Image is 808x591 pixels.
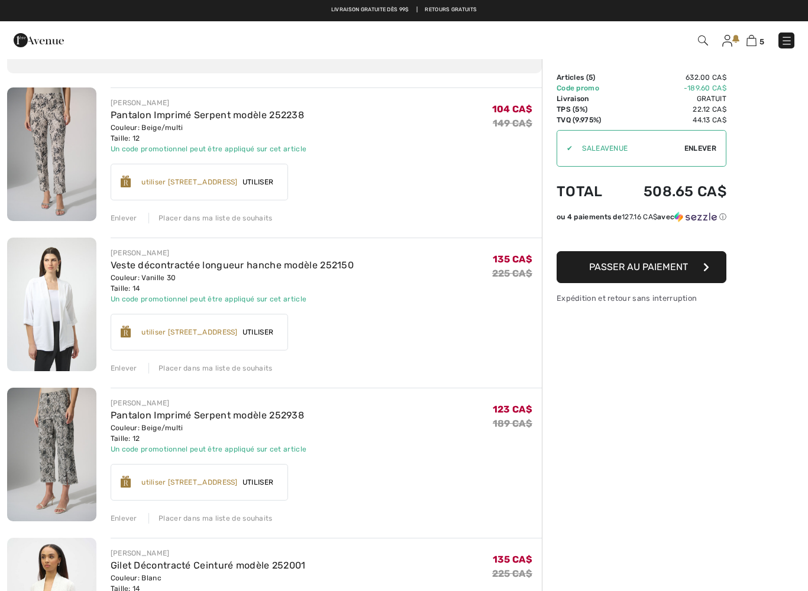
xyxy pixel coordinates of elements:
[121,326,131,337] img: Reward-Logo.svg
[148,513,273,524] div: Placer dans ma liste de souhaits
[7,238,96,371] img: Veste décontractée longueur hanche modèle 252150
[111,548,307,558] div: [PERSON_NAME]
[111,398,307,408] div: [PERSON_NAME]
[557,212,726,226] div: ou 4 paiements de127.16 CA$avecSezzle Cliquez pour en savoir plus sur Sezzle
[722,35,732,47] img: Mes infos
[111,513,137,524] div: Enlever
[557,104,617,115] td: TPS (5%)
[111,294,354,304] div: Un code promotionnel peut être appliqué sur cet article
[111,423,307,444] div: Couleur: Beige/multi Taille: 12
[492,268,532,279] s: 225 CA$
[617,72,726,83] td: 632.00 CA$
[148,363,273,374] div: Placer dans ma liste de souhaits
[589,261,688,272] span: Passer au paiement
[7,388,96,521] img: Pantalon Imprimé Serpent modèle 252938
[111,410,304,421] a: Pantalon Imprimé Serpent modèle 252938
[111,259,354,271] a: Veste décontractée longueur hanche modèle 252150
[557,212,726,222] div: ou 4 paiements de avec
[14,28,64,52] img: 1ère Avenue
[492,568,532,579] s: 225 CA$
[141,177,238,187] div: utiliser [STREET_ADDRESS]
[121,176,131,187] img: Reward-Logo.svg
[121,476,131,488] img: Reward-Logo.svg
[111,272,354,294] div: Couleur: Vanille 30 Taille: 14
[111,122,307,144] div: Couleur: Beige/multi Taille: 12
[759,37,764,46] span: 5
[141,477,238,488] div: utiliser [STREET_ADDRESS]
[617,93,726,104] td: Gratuit
[674,212,717,222] img: Sezzle
[331,6,409,14] a: Livraison gratuite dès 99$
[617,83,726,93] td: -189.60 CA$
[493,118,532,129] s: 149 CA$
[111,444,307,454] div: Un code promotionnel peut être appliqué sur cet article
[141,327,238,337] div: utiliser [STREET_ADDRESS]
[589,73,593,82] span: 5
[557,293,726,304] div: Expédition et retour sans interruption
[617,104,726,115] td: 22.12 CA$
[557,171,617,212] td: Total
[493,254,532,265] span: 135 CA$
[557,226,726,247] iframe: PayPal-paypal
[416,6,418,14] span: |
[746,35,757,46] img: Panier d'achat
[746,33,764,47] a: 5
[493,404,532,415] span: 123 CA$
[573,131,684,166] input: Code promo
[14,34,64,45] a: 1ère Avenue
[7,87,96,221] img: Pantalon Imprimé Serpent modèle 252238
[111,144,307,154] div: Un code promotionnel peut être appliqué sur cet article
[238,477,278,488] span: Utiliser
[557,143,573,154] div: ✔
[557,251,726,283] button: Passer au paiement
[111,98,307,108] div: [PERSON_NAME]
[557,72,617,83] td: Articles ( )
[111,363,137,374] div: Enlever
[111,109,304,121] a: Pantalon Imprimé Serpent modèle 252238
[617,171,726,212] td: 508.65 CA$
[111,248,354,258] div: [PERSON_NAME]
[425,6,477,14] a: Retours gratuits
[493,418,532,429] s: 189 CA$
[557,83,617,93] td: Code promo
[622,213,657,221] span: 127.16 CA$
[148,213,273,223] div: Placer dans ma liste de souhaits
[238,177,278,187] span: Utiliser
[238,327,278,337] span: Utiliser
[781,35,793,47] img: Menu
[111,213,137,223] div: Enlever
[684,143,716,154] span: Enlever
[111,560,306,571] a: Gilet Décontracté Ceinturé modèle 252001
[617,115,726,125] td: 44.13 CA$
[492,103,532,115] span: 104 CA$
[698,35,708,46] img: Recherche
[557,115,617,125] td: TVQ (9.975%)
[557,93,617,104] td: Livraison
[493,554,532,565] span: 135 CA$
